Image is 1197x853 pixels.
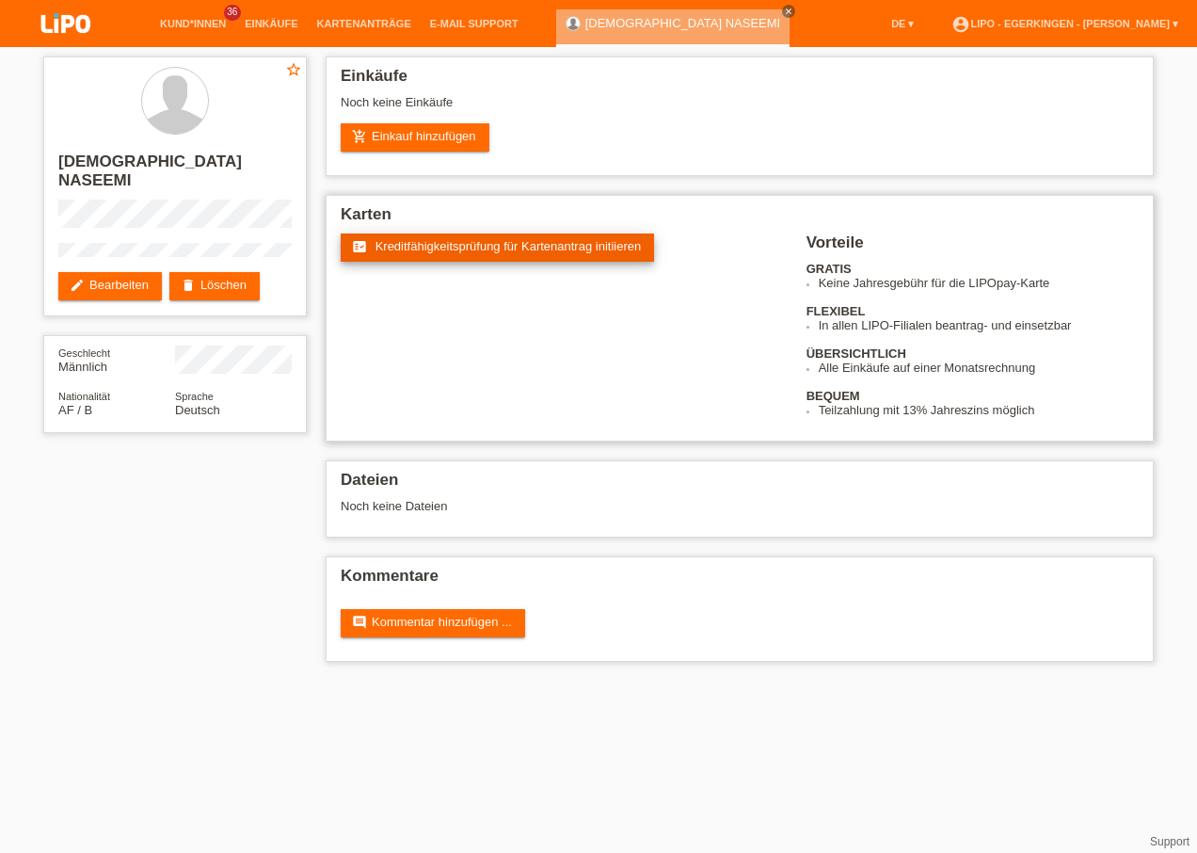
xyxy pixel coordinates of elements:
h2: [DEMOGRAPHIC_DATA] NASEEMI [58,153,292,200]
span: Geschlecht [58,347,110,359]
a: editBearbeiten [58,272,162,300]
a: [DEMOGRAPHIC_DATA] NASEEMI [585,16,781,30]
li: Alle Einkäufe auf einer Monatsrechnung [819,361,1139,375]
b: FLEXIBEL [806,304,866,318]
h2: Kommentare [341,567,1139,595]
i: comment [352,615,367,630]
span: Kreditfähigkeitsprüfung für Kartenantrag initiieren [375,239,642,253]
a: deleteLöschen [169,272,260,300]
div: Noch keine Einkäufe [341,95,1139,123]
span: Nationalität [58,391,110,402]
a: Einkäufe [235,18,307,29]
a: LIPO pay [19,39,113,53]
a: Kund*innen [151,18,235,29]
a: close [782,5,795,18]
i: delete [181,278,196,293]
a: add_shopping_cartEinkauf hinzufügen [341,123,489,152]
h2: Einkäufe [341,67,1139,95]
i: add_shopping_cart [352,129,367,144]
h2: Karten [341,205,1139,233]
a: star_border [285,61,302,81]
i: close [784,7,793,16]
li: Keine Jahresgebühr für die LIPOpay-Karte [819,276,1139,290]
a: Kartenanträge [308,18,421,29]
div: Noch keine Dateien [341,499,916,513]
b: ÜBERSICHTLICH [806,346,906,361]
i: fact_check [352,239,367,254]
h2: Vorteile [806,233,1139,262]
a: DE ▾ [882,18,923,29]
li: In allen LIPO-Filialen beantrag- und einsetzbar [819,318,1139,332]
a: account_circleLIPO - Egerkingen - [PERSON_NAME] ▾ [942,18,1188,29]
span: Sprache [175,391,214,402]
i: edit [70,278,85,293]
h2: Dateien [341,471,1139,499]
a: commentKommentar hinzufügen ... [341,609,525,637]
a: E-Mail Support [421,18,528,29]
i: account_circle [951,15,970,34]
span: Deutsch [175,403,220,417]
a: fact_check Kreditfähigkeitsprüfung für Kartenantrag initiieren [341,233,654,262]
span: 36 [224,5,241,21]
span: Afghanistan / B / 08.09.2021 [58,403,92,417]
b: BEQUEM [806,389,860,403]
b: GRATIS [806,262,852,276]
div: Männlich [58,346,175,374]
li: Teilzahlung mit 13% Jahreszins möglich [819,403,1139,417]
a: Support [1150,835,1189,848]
i: star_border [285,61,302,78]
